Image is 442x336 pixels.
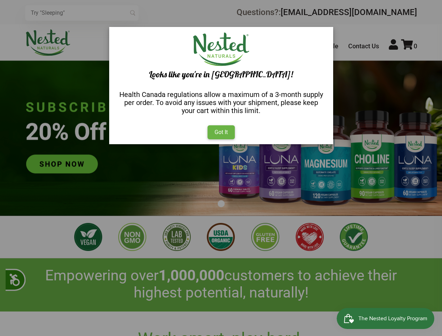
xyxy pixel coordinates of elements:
[321,27,333,39] span: ×
[337,308,435,329] iframe: Button to open loyalty program pop-up
[118,91,325,115] div: Health Canada regulations allow a maximum of a 3-month supply per order. To avoid any issues with...
[115,70,328,79] div: Looks like you're in [GEOGRAPHIC_DATA]!
[208,125,235,139] div: Got It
